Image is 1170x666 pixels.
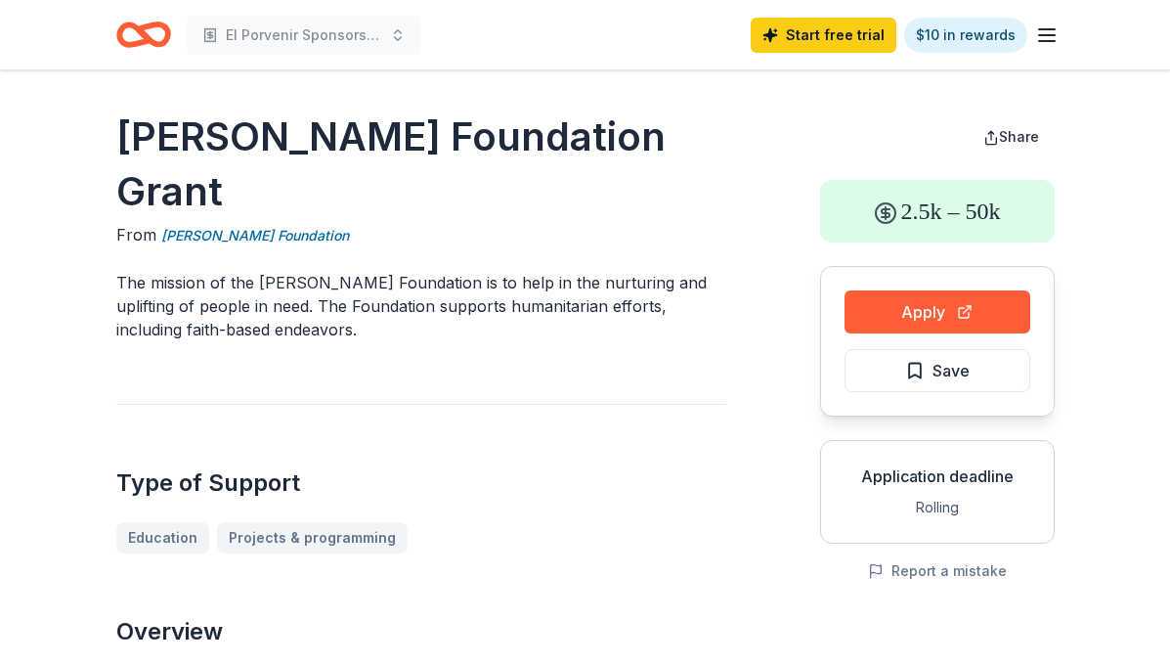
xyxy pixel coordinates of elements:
[217,522,408,554] a: Projects & programming
[116,12,171,58] a: Home
[820,180,1055,243] div: 2.5k – 50k
[116,522,209,554] a: Education
[845,349,1030,392] button: Save
[187,16,421,55] button: El Porvenir Sponsorship
[751,18,896,53] a: Start free trial
[837,496,1038,519] div: Rolling
[968,117,1055,156] button: Share
[932,358,970,383] span: Save
[116,467,726,499] h2: Type of Support
[116,271,726,341] p: The mission of the [PERSON_NAME] Foundation is to help in the nurturing and uplifting of people i...
[868,559,1007,583] button: Report a mistake
[226,23,382,47] span: El Porvenir Sponsorship
[116,616,726,647] h2: Overview
[999,128,1039,145] span: Share
[904,18,1027,53] a: $10 in rewards
[845,290,1030,333] button: Apply
[161,224,349,247] a: [PERSON_NAME] Foundation
[837,465,1038,488] div: Application deadline
[116,110,726,219] h1: [PERSON_NAME] Foundation Grant
[116,223,726,247] div: From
